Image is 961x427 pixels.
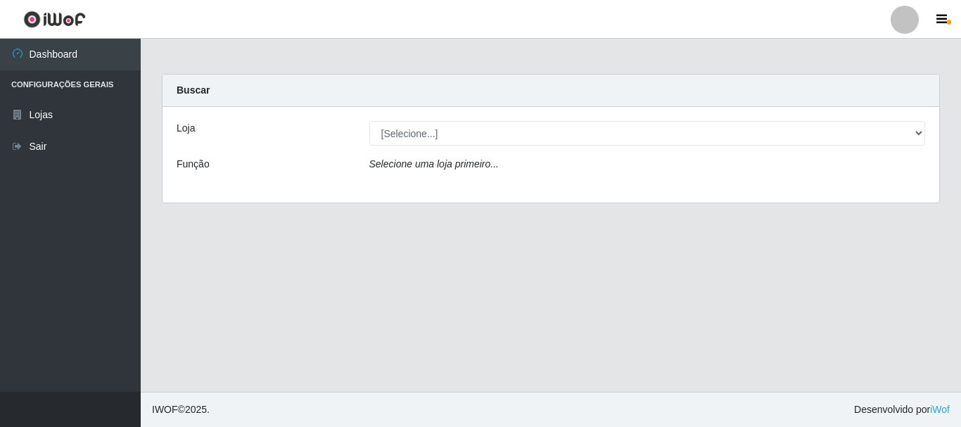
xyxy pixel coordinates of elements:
span: IWOF [152,404,178,415]
strong: Buscar [177,84,210,96]
span: © 2025 . [152,402,210,417]
span: Desenvolvido por [854,402,950,417]
label: Função [177,157,210,172]
i: Selecione uma loja primeiro... [369,158,499,170]
label: Loja [177,121,195,136]
img: CoreUI Logo [23,11,86,28]
a: iWof [930,404,950,415]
